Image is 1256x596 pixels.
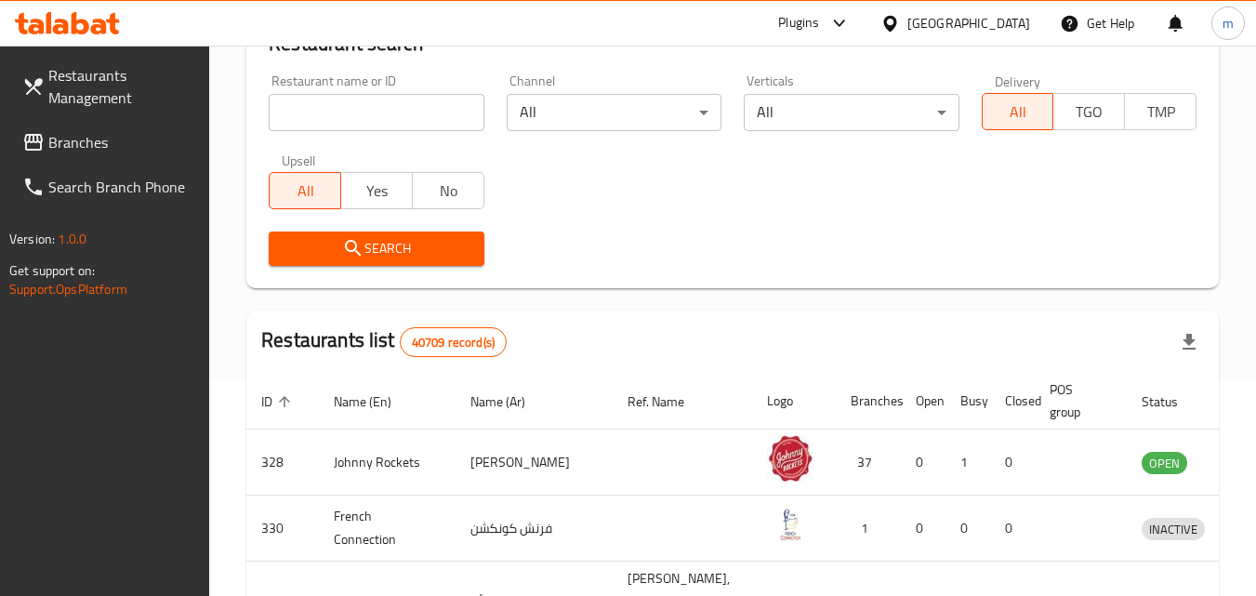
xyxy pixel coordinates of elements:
[1050,378,1104,423] span: POS group
[470,391,549,413] span: Name (Ar)
[282,153,316,166] label: Upsell
[901,373,945,430] th: Open
[990,430,1035,496] td: 0
[7,165,210,209] a: Search Branch Phone
[1142,453,1187,474] span: OPEN
[1142,391,1202,413] span: Status
[767,501,813,548] img: French Connection
[246,496,319,562] td: 330
[9,277,127,301] a: Support.OpsPlatform
[836,496,901,562] td: 1
[269,172,341,209] button: All
[7,120,210,165] a: Branches
[456,430,613,496] td: [PERSON_NAME]
[767,435,813,482] img: Johnny Rockets
[412,172,484,209] button: No
[9,258,95,283] span: Get support on:
[319,496,456,562] td: French Connection
[269,94,483,131] input: Search for restaurant name or ID..
[1061,99,1117,126] span: TGO
[507,94,721,131] div: All
[1142,518,1205,540] div: INACTIVE
[945,373,990,430] th: Busy
[349,178,405,205] span: Yes
[48,176,195,198] span: Search Branch Phone
[778,12,819,34] div: Plugins
[319,430,456,496] td: Johnny Rockets
[48,131,195,153] span: Branches
[907,13,1030,33] div: [GEOGRAPHIC_DATA]
[901,430,945,496] td: 0
[269,232,483,266] button: Search
[1142,519,1205,540] span: INACTIVE
[990,99,1047,126] span: All
[58,227,86,251] span: 1.0.0
[456,496,613,562] td: فرنش كونكشن
[246,430,319,496] td: 328
[340,172,413,209] button: Yes
[420,178,477,205] span: No
[400,327,507,357] div: Total records count
[48,64,195,109] span: Restaurants Management
[7,53,210,120] a: Restaurants Management
[1142,452,1187,474] div: OPEN
[1223,13,1234,33] span: m
[990,496,1035,562] td: 0
[945,430,990,496] td: 1
[9,227,55,251] span: Version:
[401,334,506,351] span: 40709 record(s)
[334,391,416,413] span: Name (En)
[1124,93,1197,130] button: TMP
[836,430,901,496] td: 37
[284,237,469,260] span: Search
[261,326,507,357] h2: Restaurants list
[995,74,1041,87] label: Delivery
[261,391,297,413] span: ID
[990,373,1035,430] th: Closed
[945,496,990,562] td: 0
[1132,99,1189,126] span: TMP
[744,94,959,131] div: All
[1167,320,1211,364] div: Export file
[269,30,1197,58] h2: Restaurant search
[836,373,901,430] th: Branches
[628,391,708,413] span: Ref. Name
[982,93,1054,130] button: All
[901,496,945,562] td: 0
[277,178,334,205] span: All
[752,373,836,430] th: Logo
[1052,93,1125,130] button: TGO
